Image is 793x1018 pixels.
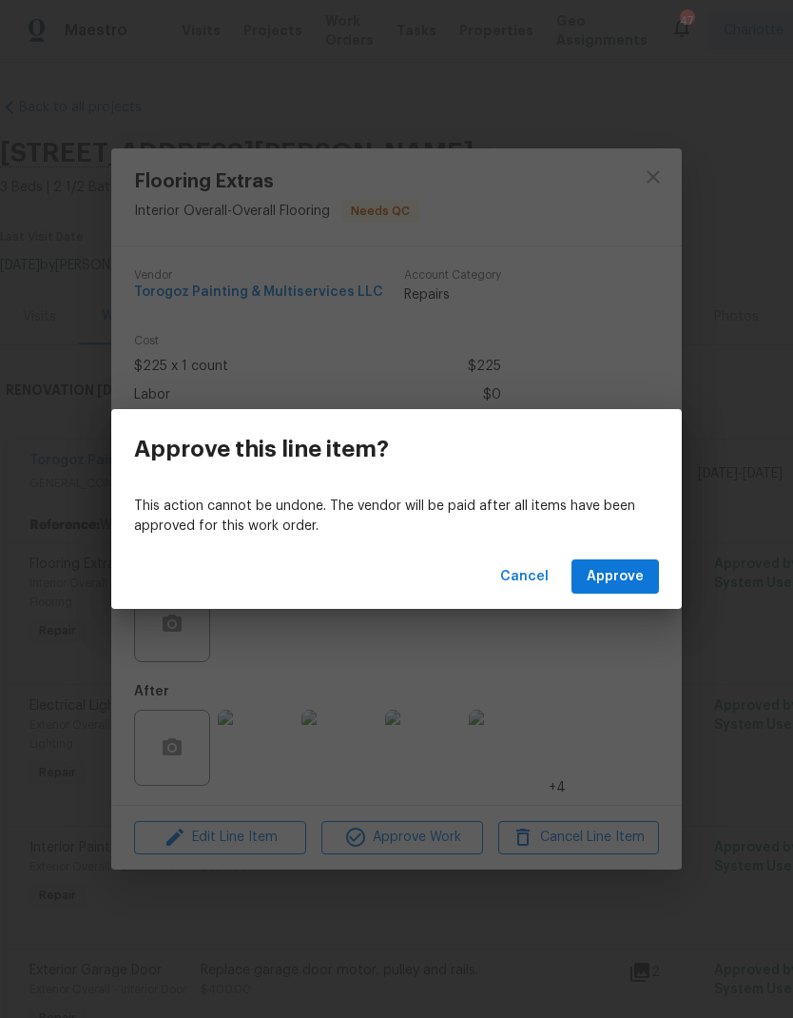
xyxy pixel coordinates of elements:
span: Cancel [500,565,549,589]
button: Approve [571,559,659,595]
button: Cancel [493,559,556,595]
span: Approve [587,565,644,589]
p: This action cannot be undone. The vendor will be paid after all items have been approved for this... [134,497,659,537]
h3: Approve this line item? [134,436,389,462]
